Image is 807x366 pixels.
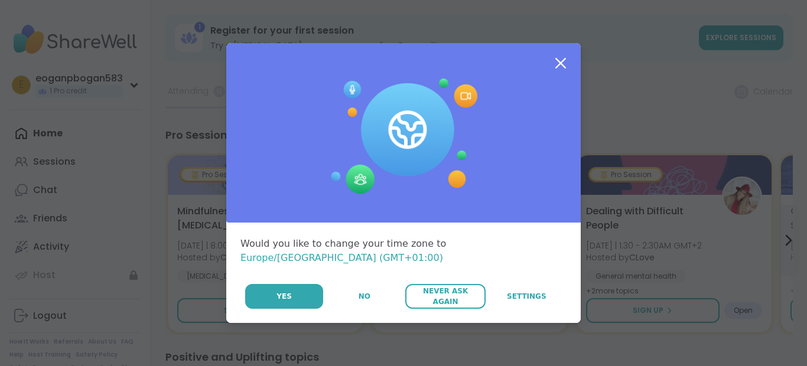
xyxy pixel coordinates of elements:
span: Settings [507,291,546,302]
span: Europe/[GEOGRAPHIC_DATA] (GMT+01:00) [240,252,443,263]
button: Never Ask Again [405,284,485,309]
button: No [324,284,404,309]
div: Would you like to change your time zone to [240,237,567,265]
span: Yes [276,291,292,302]
a: Settings [487,284,567,309]
img: Session Experience [330,79,477,194]
span: Never Ask Again [411,286,479,307]
span: No [359,291,370,302]
button: Yes [245,284,323,309]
